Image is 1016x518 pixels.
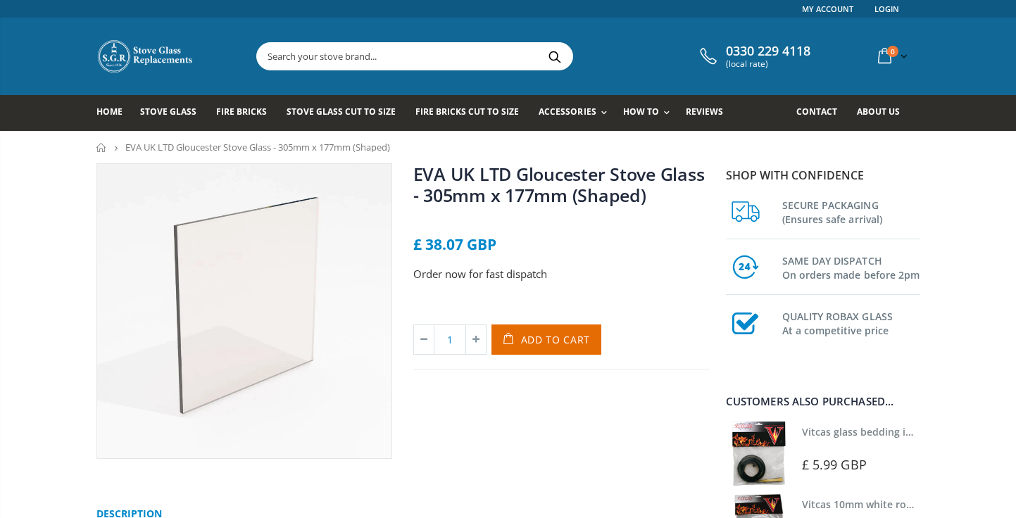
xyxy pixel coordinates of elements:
[726,396,920,407] div: Customers also purchased...
[726,59,810,69] span: (local rate)
[97,164,391,458] img: squarestoveglass_50b5a3a6-82c5-4cef-8f94-31f461d39f29_800x_crop_center.webp
[287,106,396,118] span: Stove Glass Cut To Size
[96,106,123,118] span: Home
[491,324,602,355] button: Add to Cart
[539,95,613,131] a: Accessories
[857,106,900,118] span: About us
[287,95,406,131] a: Stove Glass Cut To Size
[521,333,591,346] span: Add to Cart
[539,43,571,70] button: Search
[726,44,810,59] span: 0330 229 4118
[415,106,519,118] span: Fire Bricks Cut To Size
[257,43,730,70] input: Search your stove brand...
[887,46,898,57] span: 0
[96,95,133,131] a: Home
[872,42,910,70] a: 0
[782,196,920,227] h3: SECURE PACKAGING (Ensures safe arrival)
[140,106,196,118] span: Stove Glass
[802,456,867,473] span: £ 5.99 GBP
[696,44,810,69] a: 0330 229 4118 (local rate)
[216,95,277,131] a: Fire Bricks
[96,143,107,152] a: Home
[413,162,705,207] a: EVA UK LTD Gloucester Stove Glass - 305mm x 177mm (Shaped)
[140,95,207,131] a: Stove Glass
[415,95,529,131] a: Fire Bricks Cut To Size
[413,266,709,282] p: Order now for fast dispatch
[216,106,267,118] span: Fire Bricks
[796,95,848,131] a: Contact
[125,141,390,153] span: EVA UK LTD Gloucester Stove Glass - 305mm x 177mm (Shaped)
[96,39,195,74] img: Stove Glass Replacement
[857,95,910,131] a: About us
[686,106,723,118] span: Reviews
[539,106,596,118] span: Accessories
[623,95,677,131] a: How To
[782,251,920,282] h3: SAME DAY DISPATCH On orders made before 2pm
[726,421,791,486] img: Vitcas stove glass bedding in tape
[726,167,920,184] p: Shop with confidence
[623,106,659,118] span: How To
[796,106,837,118] span: Contact
[686,95,734,131] a: Reviews
[782,307,920,338] h3: QUALITY ROBAX GLASS At a competitive price
[413,234,496,254] span: £ 38.07 GBP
